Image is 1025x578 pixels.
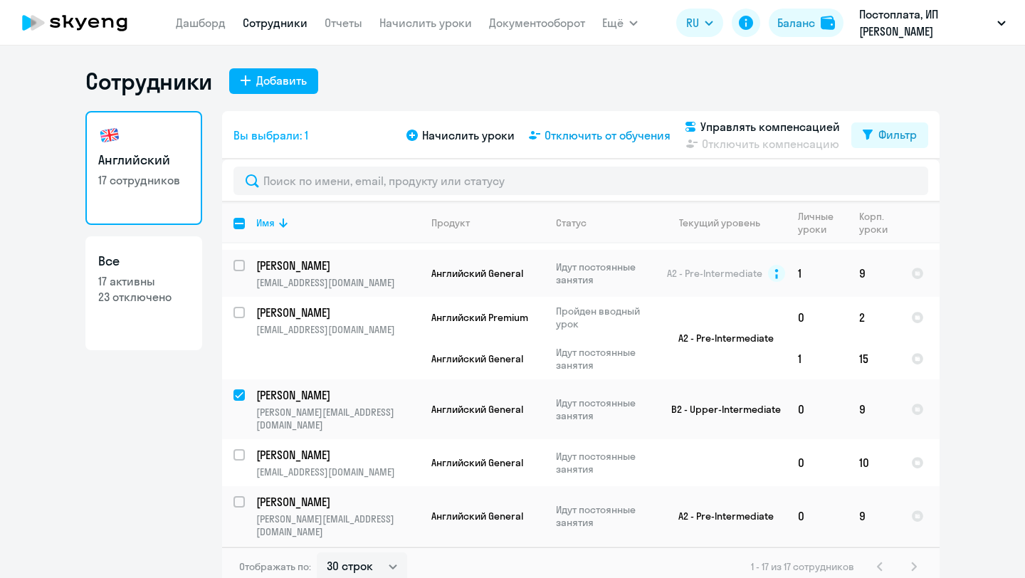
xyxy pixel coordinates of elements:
[233,127,308,144] span: Вы выбрали: 1
[256,513,419,538] p: [PERSON_NAME][EMAIL_ADDRESS][DOMAIN_NAME]
[489,16,585,30] a: Документооборот
[256,447,419,463] a: [PERSON_NAME]
[556,305,653,330] p: Пройден вводный урок
[239,560,311,573] span: Отображать по:
[98,151,189,169] h3: Английский
[848,297,900,338] td: 2
[556,503,653,529] p: Идут постоянные занятия
[679,216,760,229] div: Текущий уровень
[431,267,523,280] span: Английский General
[85,111,202,225] a: Английский17 сотрудников
[700,118,840,135] span: Управлять компенсацией
[176,16,226,30] a: Дашборд
[256,216,419,229] div: Имя
[256,387,417,403] p: [PERSON_NAME]
[256,387,419,403] a: [PERSON_NAME]
[431,456,523,469] span: Английский General
[848,439,900,486] td: 10
[751,560,854,573] span: 1 - 17 из 17 сотрудников
[667,267,762,280] span: A2 - Pre-Intermediate
[798,210,847,236] div: Личные уроки
[787,338,848,379] td: 1
[85,236,202,350] a: Все17 активны23 отключено
[98,172,189,188] p: 17 сотрудников
[654,486,787,546] td: A2 - Pre-Intermediate
[556,396,653,422] p: Идут постоянные занятия
[256,494,417,510] p: [PERSON_NAME]
[654,379,787,439] td: B2 - Upper-Intermediate
[848,379,900,439] td: 9
[431,216,470,229] div: Продукт
[98,124,121,147] img: english
[851,122,928,148] button: Фильтр
[256,466,419,478] p: [EMAIL_ADDRESS][DOMAIN_NAME]
[787,379,848,439] td: 0
[602,14,624,31] span: Ещё
[545,127,671,144] span: Отключить от обучения
[686,14,699,31] span: RU
[859,6,992,40] p: Постоплата, ИП [PERSON_NAME]
[556,261,653,286] p: Идут постоянные занятия
[431,311,528,324] span: Английский Premium
[229,68,318,94] button: Добавить
[431,403,523,416] span: Английский General
[256,305,417,320] p: [PERSON_NAME]
[256,406,419,431] p: [PERSON_NAME][EMAIL_ADDRESS][DOMAIN_NAME]
[859,210,899,236] div: Корп. уроки
[787,250,848,297] td: 1
[666,216,786,229] div: Текущий уровень
[98,252,189,270] h3: Все
[878,126,917,143] div: Фильтр
[431,510,523,522] span: Английский General
[787,439,848,486] td: 0
[422,127,515,144] span: Начислить уроки
[256,276,419,289] p: [EMAIL_ADDRESS][DOMAIN_NAME]
[602,9,638,37] button: Ещё
[676,9,723,37] button: RU
[769,9,843,37] button: Балансbalance
[379,16,472,30] a: Начислить уроки
[85,67,212,95] h1: Сотрудники
[98,289,189,305] p: 23 отключено
[256,258,417,273] p: [PERSON_NAME]
[848,486,900,546] td: 9
[256,72,307,89] div: Добавить
[848,338,900,379] td: 15
[256,447,417,463] p: [PERSON_NAME]
[556,346,653,372] p: Идут постоянные занятия
[556,450,653,475] p: Идут постоянные занятия
[256,494,419,510] a: [PERSON_NAME]
[243,16,307,30] a: Сотрудники
[848,250,900,297] td: 9
[256,305,419,320] a: [PERSON_NAME]
[821,16,835,30] img: balance
[654,297,787,379] td: A2 - Pre-Intermediate
[325,16,362,30] a: Отчеты
[256,258,419,273] a: [PERSON_NAME]
[777,14,815,31] div: Баланс
[787,486,848,546] td: 0
[256,216,275,229] div: Имя
[852,6,1013,40] button: Постоплата, ИП [PERSON_NAME]
[431,352,523,365] span: Английский General
[556,216,587,229] div: Статус
[787,297,848,338] td: 0
[256,323,419,336] p: [EMAIL_ADDRESS][DOMAIN_NAME]
[233,167,928,195] input: Поиск по имени, email, продукту или статусу
[98,273,189,289] p: 17 активны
